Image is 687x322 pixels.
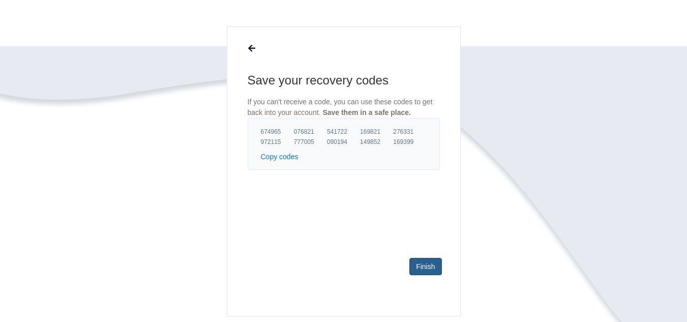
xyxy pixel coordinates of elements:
h1: Save your recovery codes [248,72,440,89]
span: Save them in a safe place. [322,108,411,116]
span: 541722 [327,128,360,136]
a: Finish [409,258,441,275]
p: If you can't receive a code, you can use these codes to get back into your account. [248,97,440,118]
span: 777005 [294,138,327,146]
span: 149852 [360,138,393,146]
span: 169821 [360,128,393,136]
span: 076821 [294,128,327,136]
span: 169399 [393,138,426,146]
span: 276331 [393,128,426,136]
span: 674965 [261,128,294,136]
span: 090194 [327,138,360,146]
button: Copy codes [261,152,298,162]
span: 972115 [261,138,294,146]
